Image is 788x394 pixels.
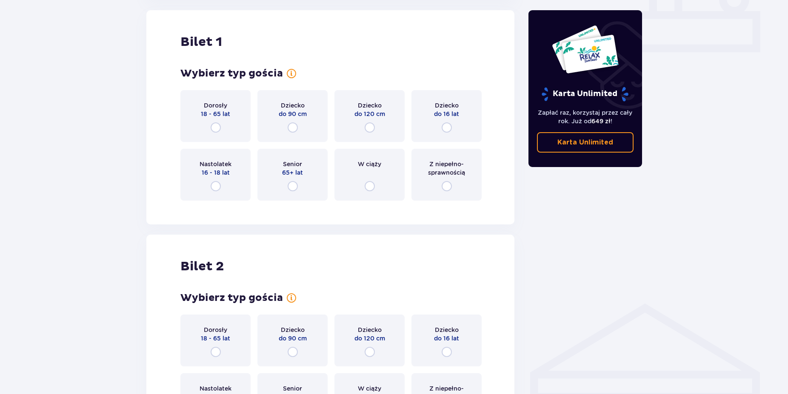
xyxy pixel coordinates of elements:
[202,168,230,177] p: 16 - 18 lat
[435,326,459,334] p: Dziecko
[358,101,382,110] p: Dziecko
[283,160,302,168] p: Senior
[591,118,611,125] span: 649 zł
[201,334,230,343] p: 18 - 65 lat
[419,160,474,177] p: Z niepełno­sprawnością
[281,101,305,110] p: Dziecko
[537,132,634,153] a: Karta Unlimited
[201,110,230,118] p: 18 - 65 lat
[434,110,459,118] p: do 16 lat
[204,326,227,334] p: Dorosły
[358,384,381,393] p: W ciąży
[180,34,222,50] p: Bilet 1
[434,334,459,343] p: do 16 lat
[279,110,307,118] p: do 90 cm
[180,67,283,80] p: Wybierz typ gościa
[435,101,459,110] p: Dziecko
[180,258,224,275] p: Bilet 2
[282,168,303,177] p: 65+ lat
[358,160,381,168] p: W ciąży
[537,108,634,125] p: Zapłać raz, korzystaj przez cały rok. Już od !
[541,87,629,102] p: Karta Unlimited
[281,326,305,334] p: Dziecko
[279,334,307,343] p: do 90 cm
[200,160,231,168] p: Nastolatek
[283,384,302,393] p: Senior
[358,326,382,334] p: Dziecko
[354,110,385,118] p: do 120 cm
[204,101,227,110] p: Dorosły
[354,334,385,343] p: do 120 cm
[557,138,613,147] p: Karta Unlimited
[180,292,283,304] p: Wybierz typ gościa
[200,384,231,393] p: Nastolatek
